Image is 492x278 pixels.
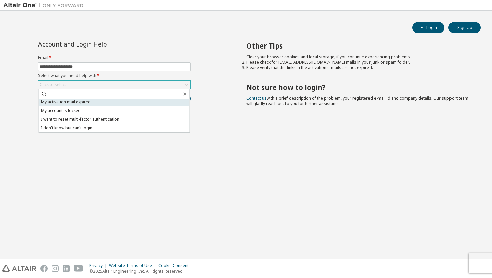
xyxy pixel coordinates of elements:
span: with a brief description of the problem, your registered e-mail id and company details. Our suppo... [246,95,468,106]
a: Contact us [246,95,267,101]
div: Website Terms of Use [109,263,158,268]
h2: Not sure how to login? [246,83,469,92]
img: instagram.svg [52,265,59,272]
div: Click to select [38,81,190,89]
img: facebook.svg [40,265,48,272]
li: Please verify that the links in the activation e-mails are not expired. [246,65,469,70]
img: youtube.svg [74,265,83,272]
h2: Other Tips [246,41,469,50]
img: altair_logo.svg [2,265,36,272]
button: Sign Up [448,22,481,33]
label: Select what you need help with [38,73,191,78]
li: Please check for [EMAIL_ADDRESS][DOMAIN_NAME] mails in your junk or spam folder. [246,60,469,65]
div: Cookie Consent [158,263,193,268]
div: Privacy [89,263,109,268]
img: linkedin.svg [63,265,70,272]
li: My activation mail expired [39,98,190,106]
div: Click to select [40,82,66,87]
label: Email [38,55,191,60]
p: © 2025 Altair Engineering, Inc. All Rights Reserved. [89,268,193,274]
button: Login [412,22,444,33]
div: Account and Login Help [38,41,160,47]
img: Altair One [3,2,87,9]
li: Clear your browser cookies and local storage, if you continue experiencing problems. [246,54,469,60]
